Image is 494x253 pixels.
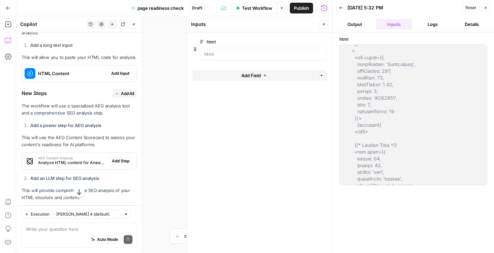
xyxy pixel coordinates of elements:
[241,72,261,79] span: Add Field
[204,51,322,58] input: html
[22,134,137,148] p: This will use the AEO Content Scorecard to assess your content's readiness for AI platforms.
[337,19,373,30] button: Output
[137,5,184,11] span: page readiness check
[127,3,188,13] button: page readiness check
[56,211,121,218] input: Claude Sonnet 4 (default)
[191,21,317,28] div: Inputs
[192,70,315,81] button: Add Field
[462,3,479,12] button: Reset
[30,42,72,48] strong: Add a long text input
[109,157,132,165] button: Add Step
[108,69,132,78] button: Add Input
[30,123,101,128] strong: Add a power step for AEO analysis
[22,102,137,117] p: The workflow will use a specialized AEO analysis tool and a comprehensive SEO analysis step.
[22,210,53,219] button: Execution
[231,3,276,13] button: Test Workflow
[22,54,137,61] p: This will allow you to paste your HTML code for analysis.
[112,89,137,98] button: Add All
[30,176,99,181] strong: Add an LLM step for SEO analysis
[38,70,105,77] span: HTML Content
[200,38,289,45] label: html
[31,211,50,217] span: Execution
[97,236,118,243] span: Auto Mode
[22,89,137,98] h3: New Steps
[112,158,129,164] span: Add Step
[465,5,476,11] span: Reset
[38,160,106,166] span: Analyze HTML content for Answer Engine Optimization readiness and LLM compatibility
[339,36,487,42] label: html
[192,5,202,11] span: Draft
[415,19,451,30] button: Logs
[38,156,106,160] span: AEO Content Analysis
[376,19,412,30] button: Inputs
[20,21,84,28] div: Copilot
[22,187,137,201] p: This will provide comprehensive SEO analysis of your HTML structure and content.
[121,91,134,97] span: Add All
[111,70,129,76] span: Add Input
[290,3,313,13] button: Publish
[454,19,490,30] button: Details
[242,5,272,11] span: Test Workflow
[88,235,121,244] button: Auto Mode
[294,5,309,11] span: Publish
